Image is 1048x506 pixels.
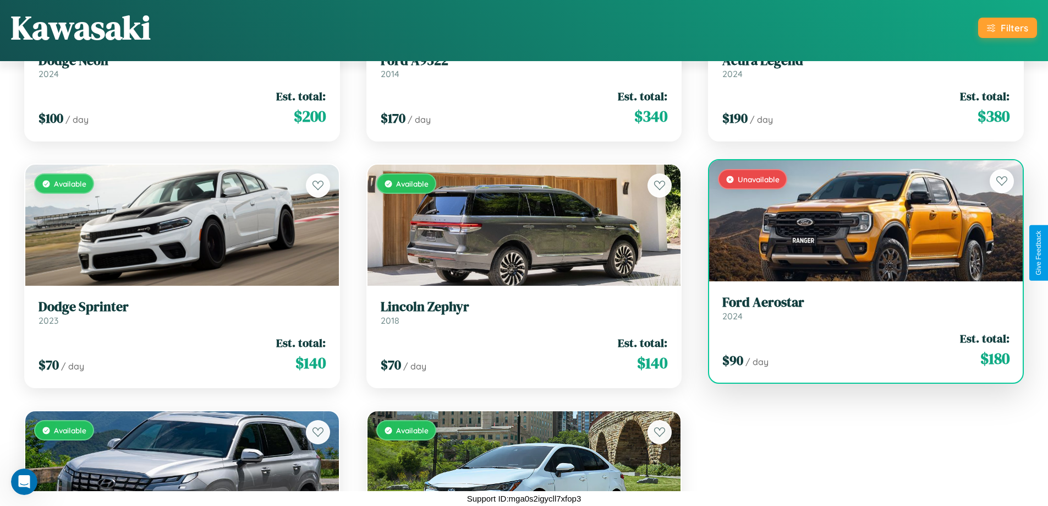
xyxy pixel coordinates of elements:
[722,295,1009,311] h3: Ford Aerostar
[722,295,1009,322] a: Ford Aerostar2024
[634,105,667,127] span: $ 340
[39,299,326,326] a: Dodge Sprinter2023
[618,88,667,104] span: Est. total:
[54,426,86,435] span: Available
[750,114,773,125] span: / day
[618,335,667,351] span: Est. total:
[1001,22,1028,34] div: Filters
[39,53,326,80] a: Dodge Neon2024
[722,109,748,127] span: $ 190
[960,330,1009,346] span: Est. total:
[396,179,429,188] span: Available
[65,114,89,125] span: / day
[39,299,326,315] h3: Dodge Sprinter
[381,299,668,315] h3: Lincoln Zephyr
[396,426,429,435] span: Available
[39,356,59,374] span: $ 70
[381,315,399,326] span: 2018
[978,105,1009,127] span: $ 380
[722,53,1009,80] a: Acura Legend2024
[738,175,780,184] span: Unavailable
[381,109,405,127] span: $ 170
[745,356,769,367] span: / day
[467,491,581,506] p: Support ID: mga0s2igycll7xfop3
[1035,231,1042,275] div: Give Feedback
[960,88,1009,104] span: Est. total:
[54,179,86,188] span: Available
[722,311,743,322] span: 2024
[381,53,668,80] a: Ford A95222014
[722,68,743,79] span: 2024
[61,361,84,372] span: / day
[722,351,743,369] span: $ 90
[381,68,399,79] span: 2014
[11,469,37,495] iframe: Intercom live chat
[408,114,431,125] span: / day
[381,356,401,374] span: $ 70
[39,109,63,127] span: $ 100
[294,105,326,127] span: $ 200
[11,5,151,50] h1: Kawasaki
[978,18,1037,38] button: Filters
[980,347,1009,369] span: $ 180
[39,68,59,79] span: 2024
[381,299,668,326] a: Lincoln Zephyr2018
[39,315,58,326] span: 2023
[403,361,426,372] span: / day
[276,88,326,104] span: Est. total:
[295,352,326,374] span: $ 140
[276,335,326,351] span: Est. total:
[637,352,667,374] span: $ 140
